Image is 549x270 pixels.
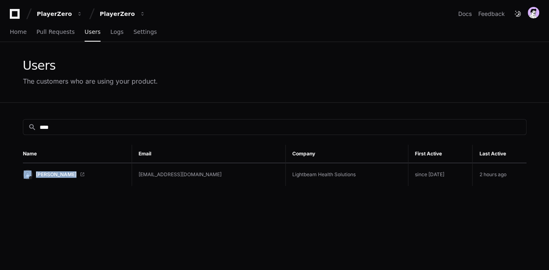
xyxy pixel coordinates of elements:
div: Welcome [8,33,149,46]
div: Users [23,58,158,73]
a: Docs [458,10,472,18]
span: Settings [133,29,157,34]
a: Logs [110,23,123,42]
div: Start new chat [28,61,134,69]
a: Powered byPylon [58,85,99,92]
a: Settings [133,23,157,42]
a: [PERSON_NAME] [23,170,125,179]
span: Logs [110,29,123,34]
th: Last Active [473,145,527,163]
iframe: Open customer support [523,243,545,265]
div: PlayerZero [37,10,72,18]
a: Pull Requests [36,23,74,42]
mat-icon: search [28,123,36,131]
th: Company [286,145,408,163]
button: Start new chat [139,63,149,73]
button: Feedback [478,10,505,18]
img: avatar [528,7,539,18]
div: The customers who are using your product. [23,76,158,86]
td: since [DATE] [408,163,473,186]
div: We're available if you need us! [28,69,103,75]
span: Users [85,29,101,34]
span: Home [10,29,27,34]
th: First Active [408,145,473,163]
button: PlayerZero [96,7,149,21]
a: Home [10,23,27,42]
button: PlayerZero [34,7,86,21]
td: 2 hours ago [473,163,527,186]
span: Pylon [81,86,99,92]
img: 16.svg [24,170,31,178]
span: Pull Requests [36,29,74,34]
td: [EMAIL_ADDRESS][DOMAIN_NAME] [132,163,285,186]
th: Email [132,145,285,163]
div: PlayerZero [100,10,135,18]
img: PlayerZero [8,8,25,24]
img: 1756235613930-3d25f9e4-fa56-45dd-b3ad-e072dfbd1548 [8,61,23,75]
td: Lightbeam Health Solutions [286,163,408,186]
a: Users [85,23,101,42]
th: Name [23,145,132,163]
span: [PERSON_NAME] [36,171,76,178]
